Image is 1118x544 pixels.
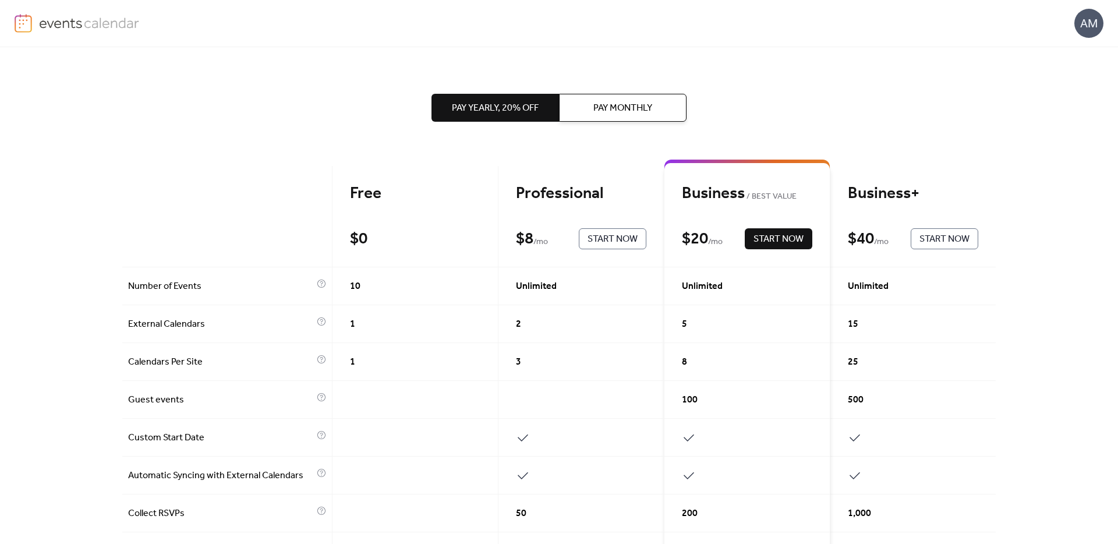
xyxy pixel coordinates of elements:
[1074,9,1103,38] div: AM
[848,507,871,521] span: 1,000
[848,355,858,369] span: 25
[128,507,314,521] span: Collect RSVPs
[745,190,797,204] span: BEST VALUE
[848,229,874,249] div: $ 40
[516,183,646,204] div: Professional
[516,317,521,331] span: 2
[753,232,804,246] span: Start Now
[593,101,652,115] span: Pay Monthly
[128,431,314,445] span: Custom Start Date
[682,355,687,369] span: 8
[588,232,638,246] span: Start Now
[919,232,970,246] span: Start Now
[682,317,687,331] span: 5
[350,183,480,204] div: Free
[848,393,864,407] span: 500
[452,101,539,115] span: Pay Yearly, 20% off
[128,280,314,294] span: Number of Events
[708,235,723,249] span: / mo
[579,228,646,249] button: Start Now
[682,393,698,407] span: 100
[128,469,314,483] span: Automatic Syncing with External Calendars
[516,229,533,249] div: $ 8
[848,317,858,331] span: 15
[350,280,360,294] span: 10
[128,393,314,407] span: Guest events
[516,355,521,369] span: 3
[128,355,314,369] span: Calendars Per Site
[848,183,978,204] div: Business+
[350,355,355,369] span: 1
[516,507,526,521] span: 50
[745,228,812,249] button: Start Now
[682,229,708,249] div: $ 20
[682,280,723,294] span: Unlimited
[682,507,698,521] span: 200
[128,317,314,331] span: External Calendars
[15,14,32,33] img: logo
[516,280,557,294] span: Unlimited
[350,317,355,331] span: 1
[559,94,687,122] button: Pay Monthly
[874,235,889,249] span: / mo
[533,235,548,249] span: / mo
[911,228,978,249] button: Start Now
[848,280,889,294] span: Unlimited
[350,229,367,249] div: $ 0
[682,183,812,204] div: Business
[431,94,559,122] button: Pay Yearly, 20% off
[39,14,140,31] img: logo-type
